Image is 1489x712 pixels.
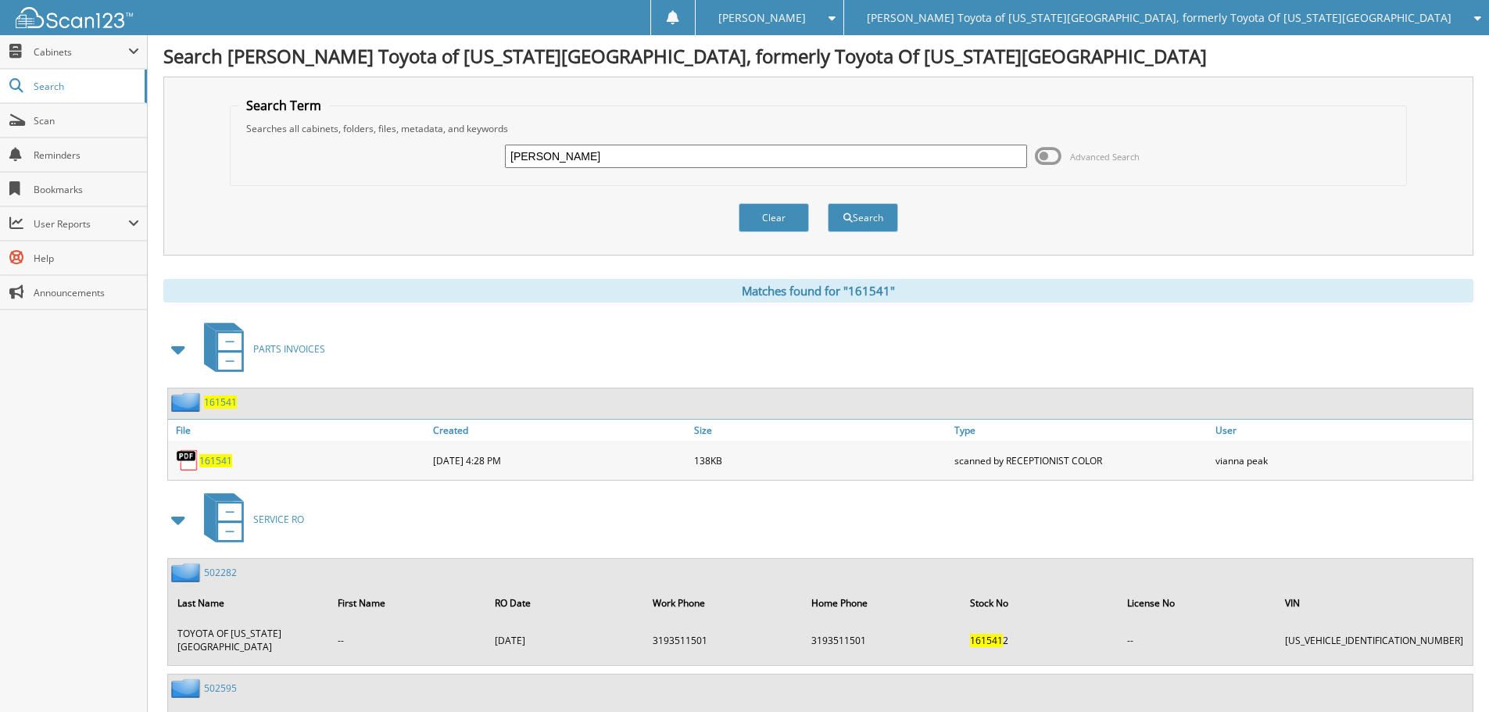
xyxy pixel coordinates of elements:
[1277,621,1471,660] td: [US_VEHICLE_IDENTIFICATION_NUMBER]
[34,252,139,265] span: Help
[1119,587,1276,619] th: License No
[204,566,237,579] a: 502282
[962,621,1119,660] td: 2
[867,13,1451,23] span: [PERSON_NAME] Toyota of [US_STATE][GEOGRAPHIC_DATA], formerly Toyota Of [US_STATE][GEOGRAPHIC_DATA]
[253,342,325,356] span: PARTS INVOICES
[253,513,304,526] span: SERVICE RO
[645,621,802,660] td: 3193511501
[690,420,951,441] a: Size
[195,318,325,380] a: PARTS INVOICES
[950,445,1212,476] div: scanned by RECEPTIONIST COLOR
[739,203,809,232] button: Clear
[168,420,429,441] a: File
[204,395,237,409] a: 161541
[163,43,1473,69] h1: Search [PERSON_NAME] Toyota of [US_STATE][GEOGRAPHIC_DATA], formerly Toyota Of [US_STATE][GEOGRAP...
[170,587,328,619] th: Last Name
[645,587,802,619] th: Work Phone
[804,621,961,660] td: 3193511501
[330,621,485,660] td: --
[1070,151,1140,163] span: Advanced Search
[34,183,139,196] span: Bookmarks
[171,563,204,582] img: folder2.png
[238,97,329,114] legend: Search Term
[34,286,139,299] span: Announcements
[1277,587,1471,619] th: VIN
[970,634,1003,647] span: 161541
[1212,420,1473,441] a: User
[429,420,690,441] a: Created
[828,203,898,232] button: Search
[1411,637,1489,712] iframe: Chat Widget
[163,279,1473,302] div: Matches found for "161541"
[34,217,128,231] span: User Reports
[34,45,128,59] span: Cabinets
[718,13,806,23] span: [PERSON_NAME]
[195,488,304,550] a: SERVICE RO
[16,7,133,28] img: scan123-logo-white.svg
[950,420,1212,441] a: Type
[34,114,139,127] span: Scan
[170,621,328,660] td: TOYOTA OF [US_STATE][GEOGRAPHIC_DATA]
[1212,445,1473,476] div: vianna peak
[176,449,199,472] img: PDF.png
[238,122,1398,135] div: Searches all cabinets, folders, files, metadata, and keywords
[34,148,139,162] span: Reminders
[429,445,690,476] div: [DATE] 4:28 PM
[1119,621,1276,660] td: --
[204,682,237,695] a: 502595
[487,621,642,660] td: [DATE]
[804,587,961,619] th: Home Phone
[962,587,1119,619] th: Stock No
[199,454,232,467] a: 161541
[171,678,204,698] img: folder2.png
[171,392,204,412] img: folder2.png
[487,587,642,619] th: RO Date
[330,587,485,619] th: First Name
[34,80,137,93] span: Search
[690,445,951,476] div: 138KB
